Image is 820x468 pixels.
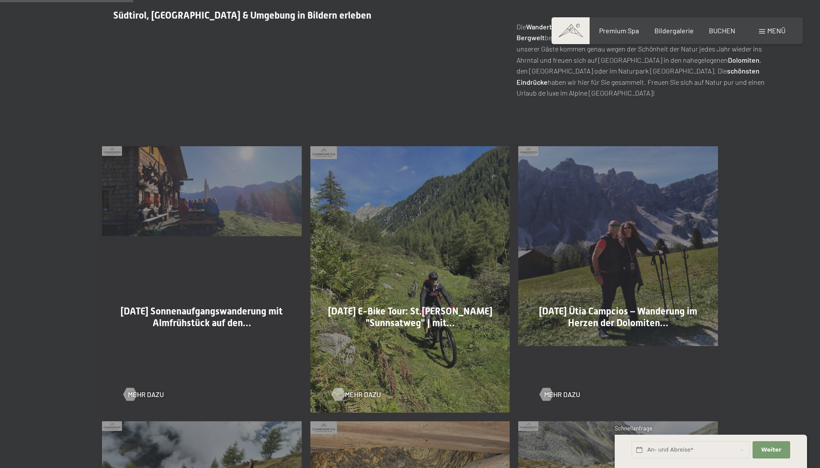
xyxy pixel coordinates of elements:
button: Weiter [753,441,790,459]
span: Weiter [761,446,782,454]
span: Mehr dazu [345,390,381,399]
span: Mehr dazu [128,390,164,399]
strong: Wanderbilder [526,22,567,31]
span: Mehr dazu [544,390,580,399]
a: Mehr dazu [540,390,580,399]
a: Mehr dazu [332,390,372,399]
span: [DATE] Ütia Campcios – Wanderung im Herzen der Dolomiten… [539,306,697,328]
span: [DATE] Sonnenaufgangswanderung mit Almfrühstück auf den… [121,306,283,328]
strong: Dolomiten [728,56,759,64]
a: Premium Spa [599,26,639,35]
strong: schönsten Eindrücke [517,67,759,86]
span: Schnellanfrage [615,425,652,432]
span: Südtirol, [GEOGRAPHIC_DATA] & Umgebung in Bildern erleben [113,10,371,21]
a: Bildergalerie [654,26,694,35]
a: BUCHEN [709,26,735,35]
a: Mehr dazu [124,390,164,399]
span: Menü [767,26,785,35]
span: [DATE] E-Bike Tour: St.[PERSON_NAME] "Sunnsatweg" | mit… [328,306,492,328]
p: Die unseres zeigen: Wer einmal die beim Wandern erkundet hat, der hat sein Herz an sie verloren. ... [517,21,765,99]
